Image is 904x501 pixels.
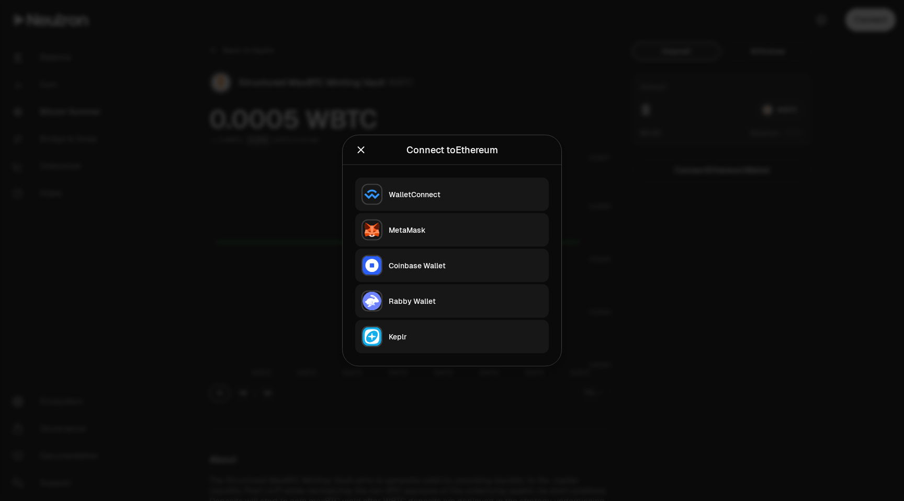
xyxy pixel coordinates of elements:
div: Rabby Wallet [389,296,543,306]
button: Rabby WalletRabby Wallet [355,284,549,318]
img: Coinbase Wallet [363,256,381,275]
button: Coinbase WalletCoinbase Wallet [355,249,549,282]
div: MetaMask [389,225,543,235]
button: WalletConnectWalletConnect [355,178,549,211]
img: Keplr [363,327,381,346]
button: MetaMaskMetaMask [355,213,549,247]
div: WalletConnect [389,189,543,200]
div: Connect to Ethereum [406,143,498,157]
button: KeplrKeplr [355,320,549,354]
img: WalletConnect [363,185,381,204]
button: Close [355,143,367,157]
img: Rabby Wallet [363,292,381,311]
div: Keplr [389,332,543,342]
img: MetaMask [363,221,381,240]
div: Coinbase Wallet [389,260,543,271]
